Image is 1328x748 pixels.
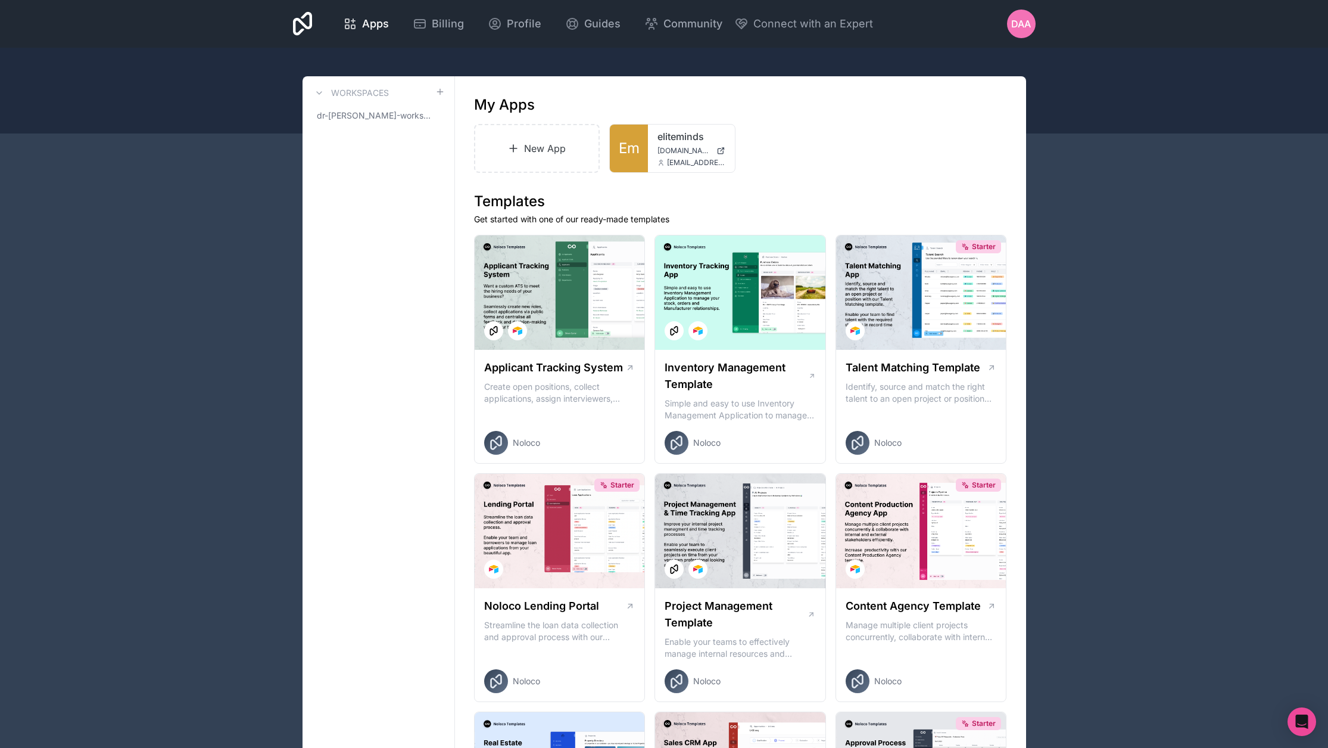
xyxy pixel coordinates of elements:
p: Manage multiple client projects concurrently, collaborate with internal and external stakeholders... [846,619,997,643]
div: Open Intercom Messenger [1288,707,1316,736]
span: Starter [972,480,996,490]
p: Streamline the loan data collection and approval process with our Lending Portal template. [484,619,635,643]
h3: Workspaces [331,87,389,99]
a: Workspaces [312,86,389,100]
span: Noloco [513,675,540,687]
img: Airtable Logo [513,326,522,336]
img: Airtable Logo [850,564,860,574]
span: [DOMAIN_NAME] [657,146,712,156]
h1: Templates [474,192,1007,211]
a: Em [610,125,648,172]
a: dr-[PERSON_NAME]-workspace [312,105,445,126]
span: [EMAIL_ADDRESS][DOMAIN_NAME] [667,158,725,167]
a: eliteminds [657,129,725,144]
p: Get started with one of our ready-made templates [474,213,1007,225]
span: Noloco [693,675,721,687]
span: dr-[PERSON_NAME]-workspace [317,110,435,122]
span: Profile [507,15,541,32]
span: Connect with an Expert [753,15,873,32]
a: Apps [333,11,398,37]
p: Enable your teams to effectively manage internal resources and execute client projects on time. [665,636,816,660]
h1: Project Management Template [665,598,807,631]
img: Airtable Logo [489,564,498,574]
span: Apps [362,15,389,32]
h1: Content Agency Template [846,598,981,614]
h1: Inventory Management Template [665,359,808,393]
span: Noloco [874,437,902,449]
p: Simple and easy to use Inventory Management Application to manage your stock, orders and Manufact... [665,398,816,421]
p: Identify, source and match the right talent to an open project or position with our Talent Matchi... [846,381,997,405]
h1: My Apps [474,95,535,114]
span: Billing [432,15,464,32]
a: Guides [556,11,630,37]
h1: Applicant Tracking System [484,359,623,376]
span: Starter [972,242,996,252]
h1: Talent Matching Template [846,359,980,376]
button: Connect with an Expert [734,15,873,32]
img: Airtable Logo [693,326,703,336]
span: Starter [972,719,996,728]
h1: Noloco Lending Portal [484,598,599,614]
p: Create open positions, collect applications, assign interviewers, centralise candidate feedback a... [484,381,635,405]
img: Airtable Logo [693,564,703,574]
a: Profile [478,11,551,37]
span: Noloco [513,437,540,449]
span: Starter [610,480,634,490]
span: Em [619,139,640,158]
span: Noloco [874,675,902,687]
span: Guides [584,15,621,32]
a: New App [474,124,600,173]
a: Community [635,11,732,37]
img: Airtable Logo [850,326,860,336]
a: Billing [403,11,473,37]
span: DAA [1011,17,1031,31]
span: Noloco [693,437,721,449]
span: Community [663,15,722,32]
a: [DOMAIN_NAME] [657,146,725,156]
